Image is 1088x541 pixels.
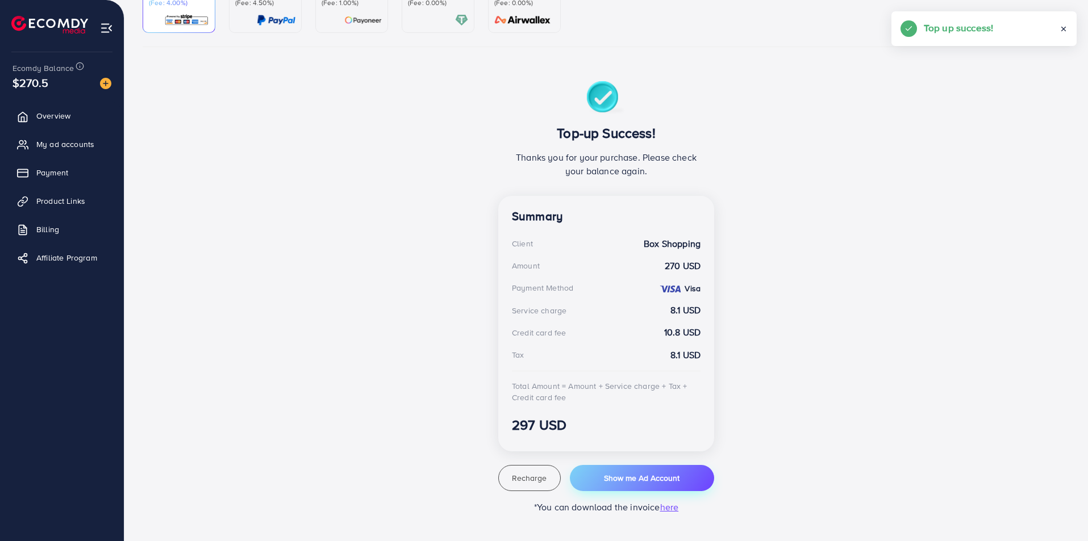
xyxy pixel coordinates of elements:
[9,218,115,241] a: Billing
[644,237,701,250] strong: Box Shopping
[491,14,555,27] img: card
[257,14,295,27] img: card
[604,472,680,484] span: Show me Ad Account
[924,20,993,35] h5: Top up success!
[512,282,573,293] div: Payment Method
[659,284,682,293] img: credit
[512,349,524,360] div: Tax
[512,417,701,433] h3: 297 USD
[498,465,561,491] button: Recharge
[36,167,68,178] span: Payment
[685,283,701,294] strong: Visa
[9,133,115,156] a: My ad accounts
[670,349,701,362] strong: 8.1 USD
[164,14,209,27] img: card
[512,380,701,404] div: Total Amount = Amount + Service charge + Tax + Credit card fee
[100,78,111,89] img: image
[660,501,679,513] span: here
[512,305,566,316] div: Service charge
[512,327,566,338] div: Credit card fee
[455,14,468,27] img: card
[512,150,701,178] p: Thanks you for your purchase. Please check your balance again.
[36,252,97,263] span: Affiliate Program
[11,16,88,33] img: logo
[9,161,115,184] a: Payment
[36,195,85,207] span: Product Links
[512,238,533,249] div: Client
[498,500,714,514] p: *You can download the invoice
[512,209,701,224] h4: Summary
[570,465,714,491] button: Show me Ad Account
[512,260,540,271] div: Amount
[12,62,74,74] span: Ecomdy Balance
[36,110,70,121] span: Overview
[1040,490,1079,532] iframe: Chat
[9,190,115,212] a: Product Links
[586,81,627,116] img: success
[12,74,48,91] span: $270.5
[36,224,59,235] span: Billing
[36,139,94,150] span: My ad accounts
[665,259,701,272] strong: 270 USD
[9,246,115,269] a: Affiliate Program
[670,304,701,317] strong: 8.1 USD
[512,472,547,484] span: Recharge
[344,14,382,27] img: card
[100,22,113,35] img: menu
[9,104,115,127] a: Overview
[664,326,701,339] strong: 10.8 USD
[512,125,701,141] h3: Top-up Success!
